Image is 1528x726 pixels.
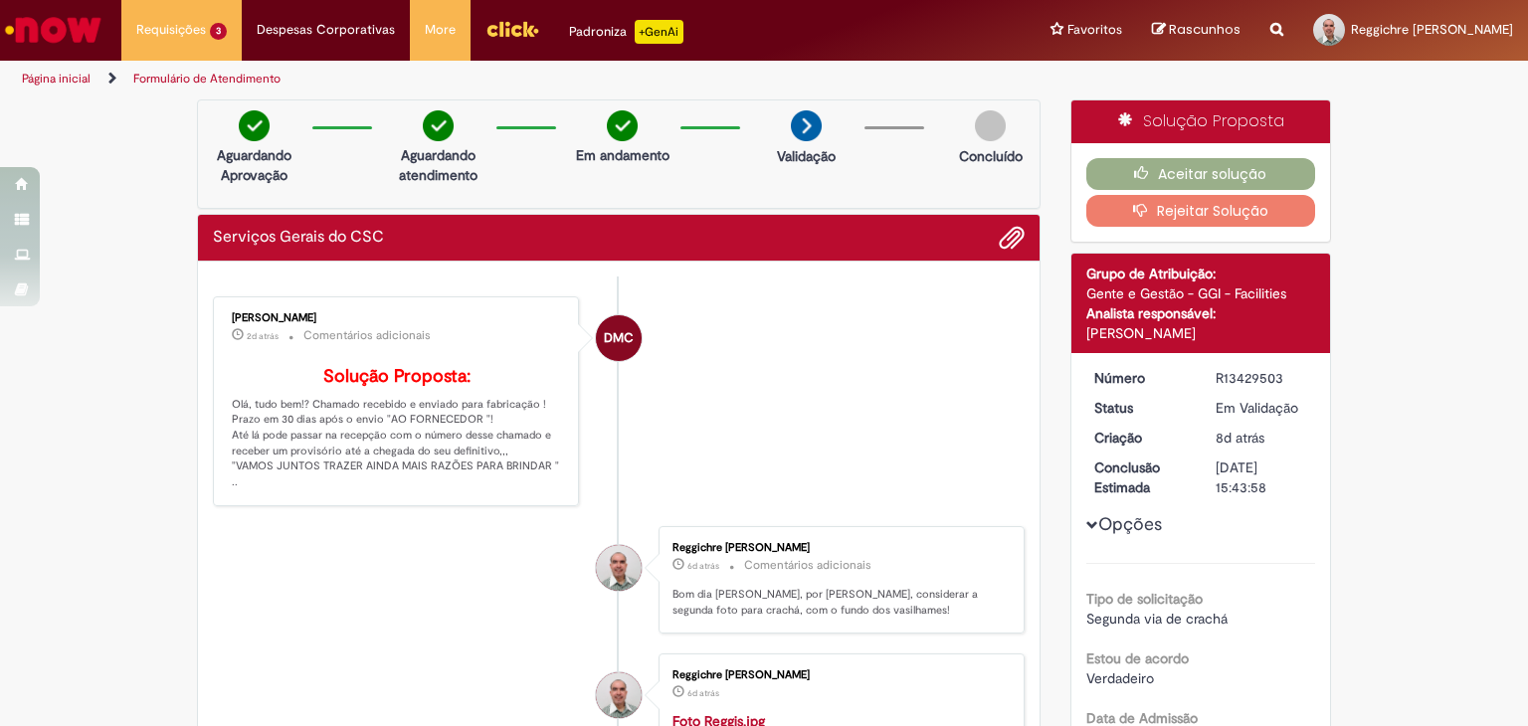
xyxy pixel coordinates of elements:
[1351,21,1513,38] span: Reggichre [PERSON_NAME]
[232,367,563,490] p: Olá, tudo bem!? Chamado recebido e enviado para fabricação ! Prazo em 30 dias após o envio "AO FO...
[1216,429,1264,447] span: 8d atrás
[1216,428,1308,448] div: 19/08/2025 16:03:22
[687,687,719,699] time: 22/08/2025 08:38:25
[232,312,563,324] div: [PERSON_NAME]
[687,560,719,572] time: 22/08/2025 08:40:34
[213,229,384,247] h2: Serviços Gerais do CSC Histórico de tíquete
[1216,457,1308,497] div: [DATE] 15:43:58
[1086,264,1316,283] div: Grupo de Atribuição:
[744,557,871,574] small: Comentários adicionais
[687,687,719,699] span: 6d atrás
[672,542,1004,554] div: Reggichre [PERSON_NAME]
[1067,20,1122,40] span: Favoritos
[1086,158,1316,190] button: Aceitar solução
[596,672,642,718] div: Reggichre Pinheiro Da Silva
[1086,649,1189,667] b: Estou de acordo
[791,110,822,141] img: arrow-next.png
[1169,20,1241,39] span: Rascunhos
[596,545,642,591] div: Reggichre Pinheiro Da Silva
[1086,195,1316,227] button: Rejeitar Solução
[1086,590,1203,608] b: Tipo de solicitação
[257,20,395,40] span: Despesas Corporativas
[425,20,456,40] span: More
[423,110,454,141] img: check-circle-green.png
[1086,669,1154,687] span: Verdadeiro
[635,20,683,44] p: +GenAi
[133,71,281,87] a: Formulário de Atendimento
[323,365,471,388] b: Solução Proposta:
[1086,610,1228,628] span: Segunda via de crachá
[604,314,634,362] span: DMC
[22,71,91,87] a: Página inicial
[2,10,104,50] img: ServiceNow
[206,145,302,185] p: Aguardando Aprovação
[239,110,270,141] img: check-circle-green.png
[576,145,669,165] p: Em andamento
[210,23,227,40] span: 3
[672,587,1004,618] p: Bom dia [PERSON_NAME], por [PERSON_NAME], considerar a segunda foto para crachá, com o fundo dos ...
[1152,21,1241,40] a: Rascunhos
[999,225,1025,251] button: Adicionar anexos
[485,14,539,44] img: click_logo_yellow_360x200.png
[607,110,638,141] img: check-circle-green.png
[136,20,206,40] span: Requisições
[1079,398,1202,418] dt: Status
[1079,428,1202,448] dt: Criação
[569,20,683,44] div: Padroniza
[1216,429,1264,447] time: 19/08/2025 16:03:22
[1216,398,1308,418] div: Em Validação
[1086,283,1316,303] div: Gente e Gestão - GGI - Facilities
[247,330,279,342] span: 2d atrás
[1079,368,1202,388] dt: Número
[390,145,486,185] p: Aguardando atendimento
[303,327,431,344] small: Comentários adicionais
[687,560,719,572] span: 6d atrás
[672,669,1004,681] div: Reggichre [PERSON_NAME]
[15,61,1004,97] ul: Trilhas de página
[1216,368,1308,388] div: R13429503
[975,110,1006,141] img: img-circle-grey.png
[596,315,642,361] div: Danielle Martins Caetano
[247,330,279,342] time: 25/08/2025 17:06:06
[959,146,1023,166] p: Concluído
[1086,323,1316,343] div: [PERSON_NAME]
[777,146,836,166] p: Validação
[1079,457,1202,497] dt: Conclusão Estimada
[1086,303,1316,323] div: Analista responsável:
[1071,100,1331,143] div: Solução Proposta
